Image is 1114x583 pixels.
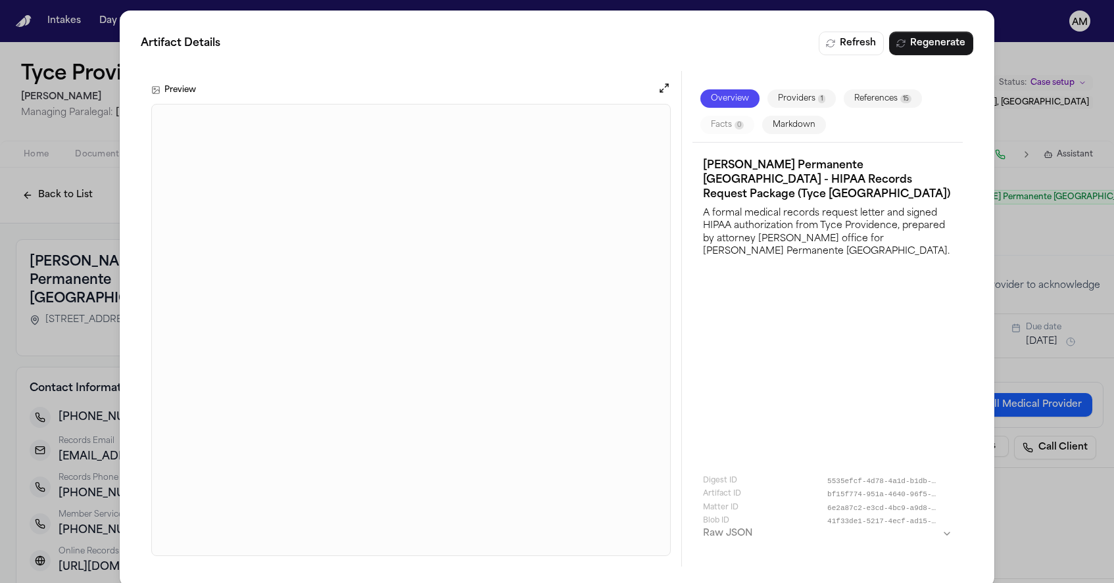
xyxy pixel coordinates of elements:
iframe: T. Providence - MR Request and HIPAA Auth to Kaiser Permanente San Diego Medical Center - 9.17.25 [152,105,670,555]
span: 0 [735,121,744,129]
button: Open preview [658,82,671,99]
span: Artifact Details [141,35,220,51]
button: Providers1 [767,89,836,108]
span: 6e2a87c2-e3cd-4bc9-a9d8-89fb1ff0ac97 [827,503,938,514]
span: 41f33de1-5217-4ecf-ad15-fd19548e273c [827,516,938,527]
span: Artifact ID [703,489,741,500]
span: 1 [818,95,825,103]
button: Regenerate Digest [889,32,973,55]
h3: Raw JSON [703,527,752,540]
button: Raw JSON [703,527,952,540]
button: 41f33de1-5217-4ecf-ad15-fd19548e273c [827,516,952,527]
button: Markdown [762,116,826,134]
h3: Preview [164,85,196,95]
span: 5535efcf-4d78-4a1d-b1db-1732f625be60 [827,476,938,487]
button: Overview [700,89,760,108]
button: 5535efcf-4d78-4a1d-b1db-1732f625be60 [827,476,952,487]
p: A formal medical records request letter and signed HIPAA authorization from Tyce Providence, prep... [703,204,952,258]
button: Refresh Digest [819,32,884,55]
span: bf15f774-951a-4640-96f5-590751195943 [827,489,938,500]
button: References15 [844,89,922,108]
span: Blob ID [703,516,729,527]
span: Digest ID [703,476,737,487]
span: Matter ID [703,503,739,514]
button: Facts0 [700,116,754,134]
button: 6e2a87c2-e3cd-4bc9-a9d8-89fb1ff0ac97 [827,503,952,514]
h3: [PERSON_NAME] Permanente [GEOGRAPHIC_DATA] - HIPAA Records Request Package (Tyce [GEOGRAPHIC_DATA]) [703,158,952,202]
span: 15 [900,95,911,103]
button: Open preview [658,82,671,95]
button: bf15f774-951a-4640-96f5-590751195943 [827,489,952,500]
